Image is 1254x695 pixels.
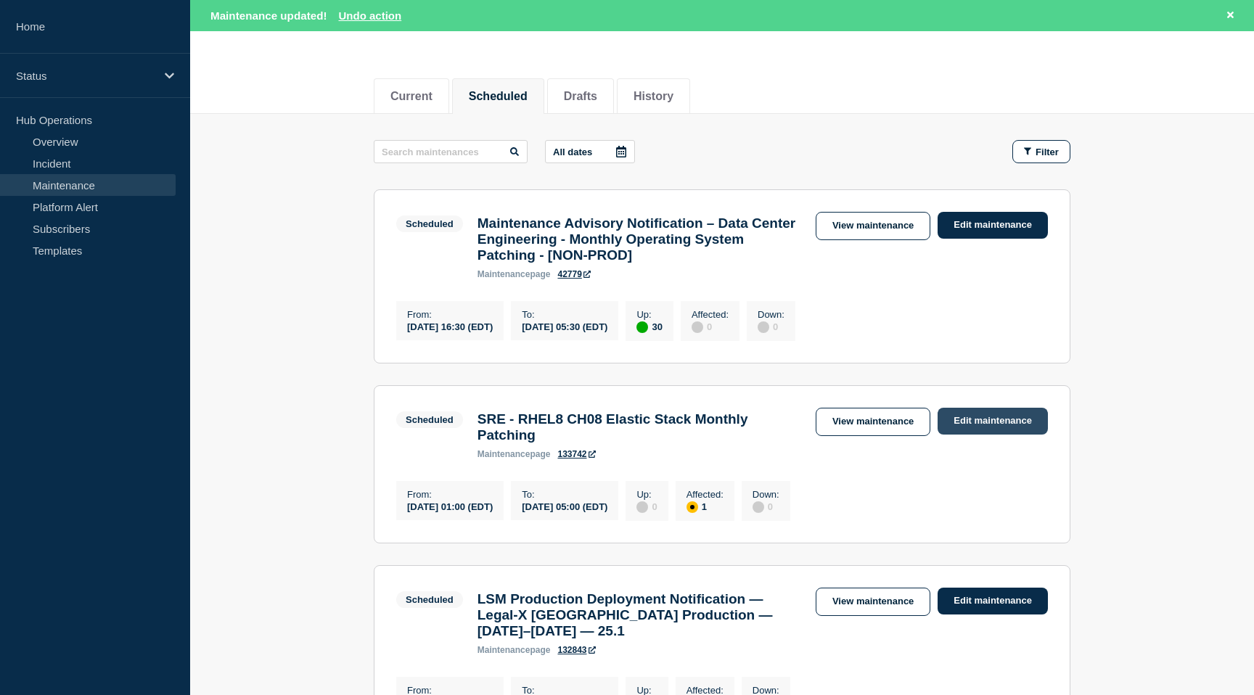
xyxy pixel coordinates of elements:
div: disabled [753,501,764,513]
button: All dates [545,140,635,163]
div: Scheduled [406,594,454,605]
div: disabled [692,321,703,333]
div: disabled [636,501,648,513]
a: View maintenance [816,408,930,436]
div: Scheduled [406,414,454,425]
div: 0 [758,320,784,333]
p: page [478,269,551,279]
p: Affected : [692,309,729,320]
a: Edit maintenance [938,408,1048,435]
div: [DATE] 05:30 (EDT) [522,320,607,332]
div: 30 [636,320,662,333]
p: From : [407,309,493,320]
a: 42779 [557,269,590,279]
p: Status [16,70,155,82]
div: Scheduled [406,218,454,229]
div: [DATE] 05:00 (EDT) [522,500,607,512]
p: page [478,645,551,655]
p: Up : [636,489,657,500]
input: Search maintenances [374,140,528,163]
a: Edit maintenance [938,588,1048,614]
button: History [634,90,673,103]
button: Filter [1012,140,1070,163]
a: 133742 [557,449,595,459]
div: affected [687,501,698,513]
span: maintenance [478,449,530,459]
a: View maintenance [816,212,930,240]
h3: SRE - RHEL8 CH08 Elastic Stack Monthly Patching [478,411,801,443]
h3: Maintenance Advisory Notification – Data Center Engineering - Monthly Operating System Patching -... [478,215,801,263]
span: maintenance [478,645,530,655]
p: To : [522,309,607,320]
a: View maintenance [816,588,930,616]
div: disabled [758,321,769,333]
div: 0 [636,500,657,513]
button: Current [390,90,433,103]
div: [DATE] 01:00 (EDT) [407,500,493,512]
span: maintenance [478,269,530,279]
h3: LSM Production Deployment Notification — Legal-X [GEOGRAPHIC_DATA] Production — [DATE]–[DATE] — 25.1 [478,591,801,639]
p: page [478,449,551,459]
button: Drafts [564,90,597,103]
p: Up : [636,309,662,320]
p: Affected : [687,489,724,500]
a: 132843 [557,645,595,655]
span: Maintenance updated! [210,9,327,22]
button: Scheduled [469,90,528,103]
div: [DATE] 16:30 (EDT) [407,320,493,332]
p: All dates [553,147,592,157]
div: 1 [687,500,724,513]
div: 0 [692,320,729,333]
p: Down : [753,489,779,500]
button: Undo action [339,9,402,22]
a: Edit maintenance [938,212,1048,239]
div: 0 [753,500,779,513]
p: From : [407,489,493,500]
div: up [636,321,648,333]
p: To : [522,489,607,500]
span: Filter [1036,147,1059,157]
p: Down : [758,309,784,320]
